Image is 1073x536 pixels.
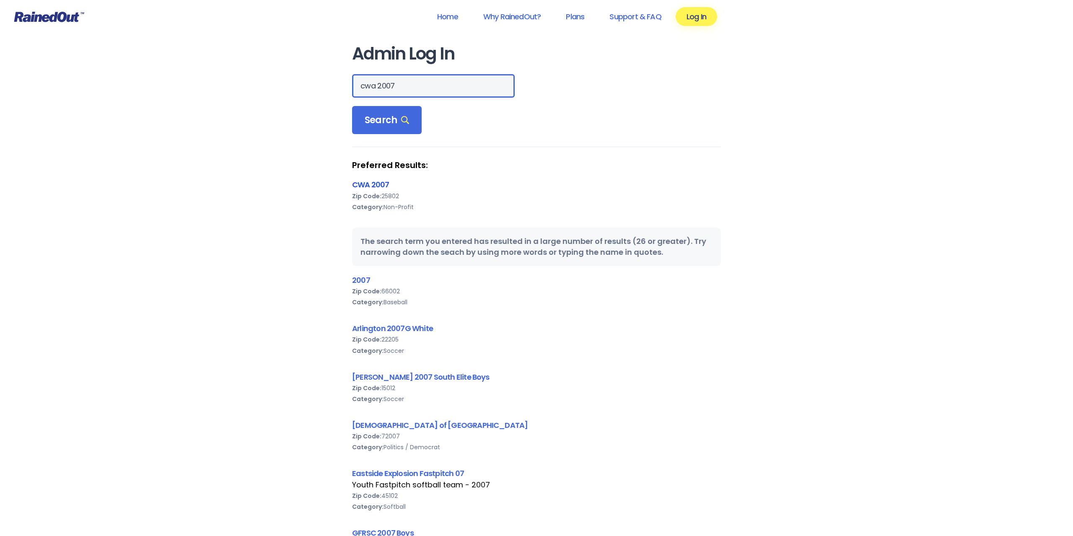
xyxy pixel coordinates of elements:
[352,298,384,306] b: Category:
[352,432,381,440] b: Zip Code:
[352,286,721,297] div: 66002
[472,7,552,26] a: Why RainedOut?
[426,7,469,26] a: Home
[352,179,721,190] div: CWA 2007
[352,287,381,295] b: Zip Code:
[352,274,721,286] div: 2007
[365,114,409,126] span: Search
[352,492,381,500] b: Zip Code:
[352,479,721,490] div: Youth Fastpitch softball team - 2007
[352,335,381,344] b: Zip Code:
[352,191,721,202] div: 25802
[352,297,721,308] div: Baseball
[352,323,721,334] div: Arlington 2007G White
[352,228,721,266] div: The search term you entered has resulted in a large number of results (26 or greater). Try narrow...
[352,468,464,479] a: Eastside Explosion Fastpitch 07
[352,394,721,404] div: Soccer
[352,179,389,190] a: CWA 2007
[352,372,490,382] a: [PERSON_NAME] 2007 South Elite Boys
[676,7,717,26] a: Log In
[352,160,721,171] strong: Preferred Results:
[352,419,721,431] div: [DEMOGRAPHIC_DATA] of [GEOGRAPHIC_DATA]
[352,74,515,98] input: Search Orgs…
[352,192,381,200] b: Zip Code:
[352,383,721,394] div: 15012
[555,7,595,26] a: Plans
[352,345,721,356] div: Soccer
[352,442,721,453] div: Politics / Democrat
[352,431,721,442] div: 72007
[352,420,528,430] a: [DEMOGRAPHIC_DATA] of [GEOGRAPHIC_DATA]
[352,275,370,285] a: 2007
[352,106,422,135] div: Search
[352,443,384,451] b: Category:
[352,334,721,345] div: 22205
[352,468,721,479] div: Eastside Explosion Fastpitch 07
[352,347,384,355] b: Category:
[599,7,672,26] a: Support & FAQ
[352,501,721,512] div: Softball
[352,371,721,383] div: [PERSON_NAME] 2007 South Elite Boys
[352,202,721,212] div: Non-Profit
[352,395,384,403] b: Category:
[352,384,381,392] b: Zip Code:
[352,203,384,211] b: Category:
[352,490,721,501] div: 45102
[352,323,433,334] a: Arlington 2007G White
[352,44,721,63] h1: Admin Log In
[352,502,384,511] b: Category:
